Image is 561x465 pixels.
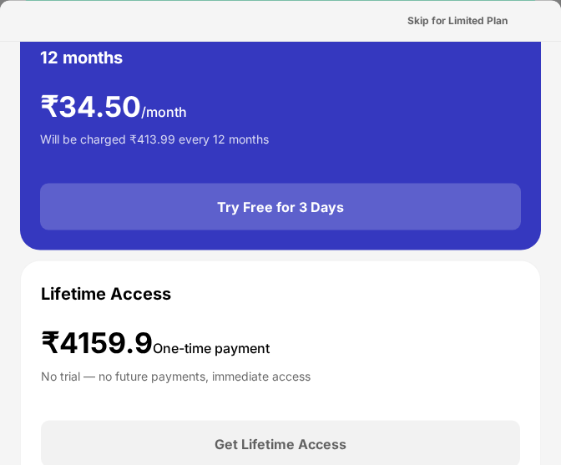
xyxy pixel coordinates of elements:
[215,436,346,452] div: Get Lifetime Access
[41,281,171,306] div: Lifetime Access
[40,44,123,69] div: 12 months
[41,326,270,361] div: ₹4159.9
[141,103,187,119] span: /month
[40,130,269,164] div: Will be charged ₹413.99 every 12 months
[40,89,187,124] div: ₹ 34.50
[153,340,270,356] span: One-time payment
[217,199,344,215] div: Try Free for 3 Days
[407,12,508,28] div: Skip for Limited Plan
[41,367,311,401] div: No trial — no future payments, immediate access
